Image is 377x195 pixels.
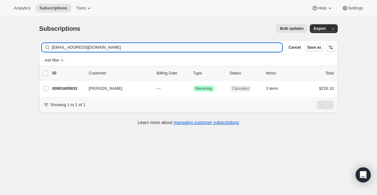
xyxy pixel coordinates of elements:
button: Cancel [286,44,303,51]
p: Customer [89,70,152,76]
button: Add filter [42,57,67,64]
p: Learn more about [138,119,239,126]
p: Status [230,70,261,76]
span: Help [318,6,326,11]
span: Subscriptions [39,6,67,11]
p: Billing Date [157,70,188,76]
div: Items [266,70,298,76]
button: Save as [305,44,324,51]
span: Add filter [45,58,59,63]
div: 80903405933[PERSON_NAME]---SuccessRecurringCancelled3 items$226.10 [52,84,334,93]
button: [PERSON_NAME] [85,84,148,94]
span: Settings [348,6,363,11]
a: managing customer subscriptions [173,120,239,125]
span: Tools [76,6,86,11]
p: ID [52,70,84,76]
span: [PERSON_NAME] [89,85,123,92]
span: Recurring [196,86,212,91]
span: --- [157,86,161,91]
button: Help [308,4,336,13]
div: Type [193,70,225,76]
input: Filter subscribers [52,43,282,52]
span: Save as [307,45,321,50]
button: Tools [72,4,96,13]
span: Cancelled [232,86,249,91]
span: 3 items [266,86,278,91]
button: 3 items [266,84,285,93]
span: $226.10 [319,86,334,91]
div: Open Intercom Messenger [356,167,371,182]
span: Analytics [14,6,30,11]
p: Total [325,70,334,76]
button: Export [310,24,329,33]
nav: Pagination [317,100,334,109]
button: Subscriptions [36,4,71,13]
span: Subscriptions [39,25,80,32]
p: Showing 1 to 1 of 1 [51,102,85,108]
p: 80903405933 [52,85,84,92]
button: Analytics [10,4,34,13]
span: Bulk updates [280,26,303,31]
div: IDCustomerBilling DateTypeStatusItemsTotal [52,70,334,76]
button: Bulk updates [276,24,307,33]
span: Cancel [288,45,301,50]
button: Sort the results [326,43,335,52]
button: Settings [338,4,367,13]
span: Export [314,26,325,31]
